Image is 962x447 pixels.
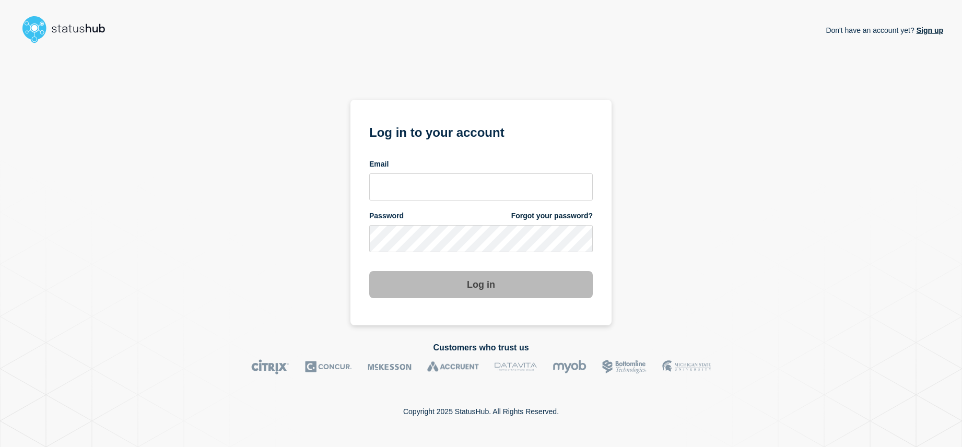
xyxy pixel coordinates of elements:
img: McKesson logo [368,359,412,374]
img: MSU logo [662,359,711,374]
span: Email [369,159,389,169]
img: StatusHub logo [19,13,118,46]
button: Log in [369,271,593,298]
input: email input [369,173,593,201]
img: myob logo [553,359,586,374]
p: Don't have an account yet? [826,18,943,43]
img: Concur logo [305,359,352,374]
h1: Log in to your account [369,122,593,141]
img: DataVita logo [495,359,537,374]
h2: Customers who trust us [19,343,943,352]
a: Forgot your password? [511,211,593,221]
a: Sign up [914,26,943,34]
input: password input [369,225,593,252]
img: Citrix logo [251,359,289,374]
img: Accruent logo [427,359,479,374]
p: Copyright 2025 StatusHub. All Rights Reserved. [403,407,559,416]
img: Bottomline logo [602,359,647,374]
span: Password [369,211,404,221]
